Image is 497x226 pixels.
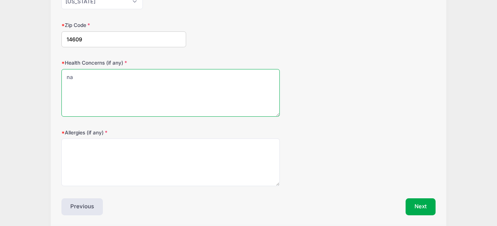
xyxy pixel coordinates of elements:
[406,198,436,215] button: Next
[61,129,186,136] label: Allergies (if any)
[61,31,186,47] input: xxxxx
[61,21,186,29] label: Zip Code
[61,198,103,215] button: Previous
[61,59,186,66] label: Health Concerns (if any)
